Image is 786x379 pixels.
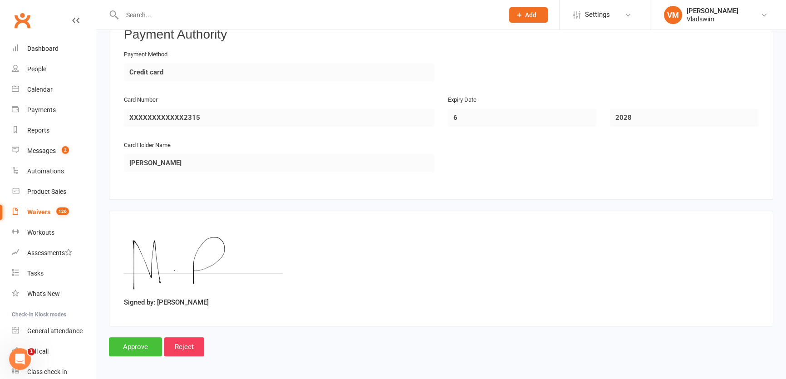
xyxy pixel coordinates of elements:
a: General attendance kiosk mode [12,321,96,341]
a: People [12,59,96,79]
label: Card Number [124,95,157,105]
input: Approve [109,337,162,356]
a: Tasks [12,263,96,284]
a: Payments [12,100,96,120]
a: Automations [12,161,96,182]
div: Roll call [27,348,49,355]
div: [PERSON_NAME] [687,7,738,15]
span: 126 [56,207,69,215]
a: Calendar [12,79,96,100]
div: VM [664,6,682,24]
span: Add [525,11,536,19]
span: 1 [28,348,35,355]
div: Calendar [27,86,53,93]
h3: Payment Authority [124,28,758,42]
label: Expiry Date [448,95,477,105]
label: Payment Method [124,50,167,59]
div: Waivers [27,208,50,216]
div: Messages [27,147,56,154]
a: Waivers 126 [12,202,96,222]
span: 2 [62,146,69,154]
a: Dashboard [12,39,96,59]
div: Payments [27,106,56,113]
div: Assessments [27,249,72,256]
div: Vladswim [687,15,738,23]
img: image1758081063.png [124,226,283,294]
input: Search... [119,9,497,21]
div: General attendance [27,327,83,335]
a: Assessments [12,243,96,263]
label: Signed by: [PERSON_NAME] [124,297,209,308]
a: Clubworx [11,9,34,32]
button: Add [509,7,548,23]
div: Workouts [27,229,54,236]
a: Product Sales [12,182,96,202]
iframe: Intercom live chat [9,348,31,370]
span: Settings [585,5,610,25]
a: Roll call [12,341,96,362]
a: Messages 2 [12,141,96,161]
div: What's New [27,290,60,297]
label: Card Holder Name [124,141,171,150]
div: Reports [27,127,49,134]
div: Dashboard [27,45,59,52]
a: Workouts [12,222,96,243]
a: What's New [12,284,96,304]
div: Class check-in [27,368,67,375]
a: Reports [12,120,96,141]
div: Product Sales [27,188,66,195]
div: People [27,65,46,73]
div: Automations [27,167,64,175]
div: Tasks [27,270,44,277]
input: Reject [164,337,204,356]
